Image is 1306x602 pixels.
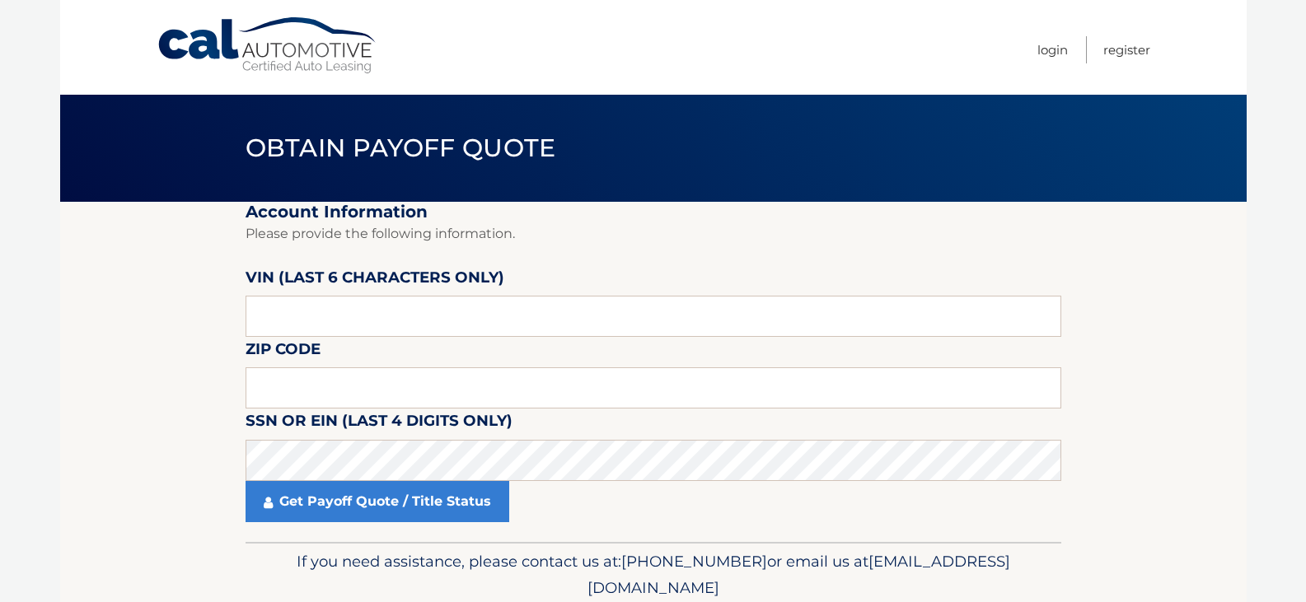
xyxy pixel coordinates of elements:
p: Please provide the following information. [246,222,1061,245]
a: Get Payoff Quote / Title Status [246,481,509,522]
label: SSN or EIN (last 4 digits only) [246,408,513,439]
label: VIN (last 6 characters only) [246,265,504,296]
a: Register [1103,36,1150,63]
span: Obtain Payoff Quote [246,133,556,163]
span: [PHONE_NUMBER] [621,552,767,571]
label: Zip Code [246,337,321,367]
p: If you need assistance, please contact us at: or email us at [256,548,1051,601]
a: Login [1037,36,1068,63]
h2: Account Information [246,202,1061,222]
a: Cal Automotive [157,16,379,75]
